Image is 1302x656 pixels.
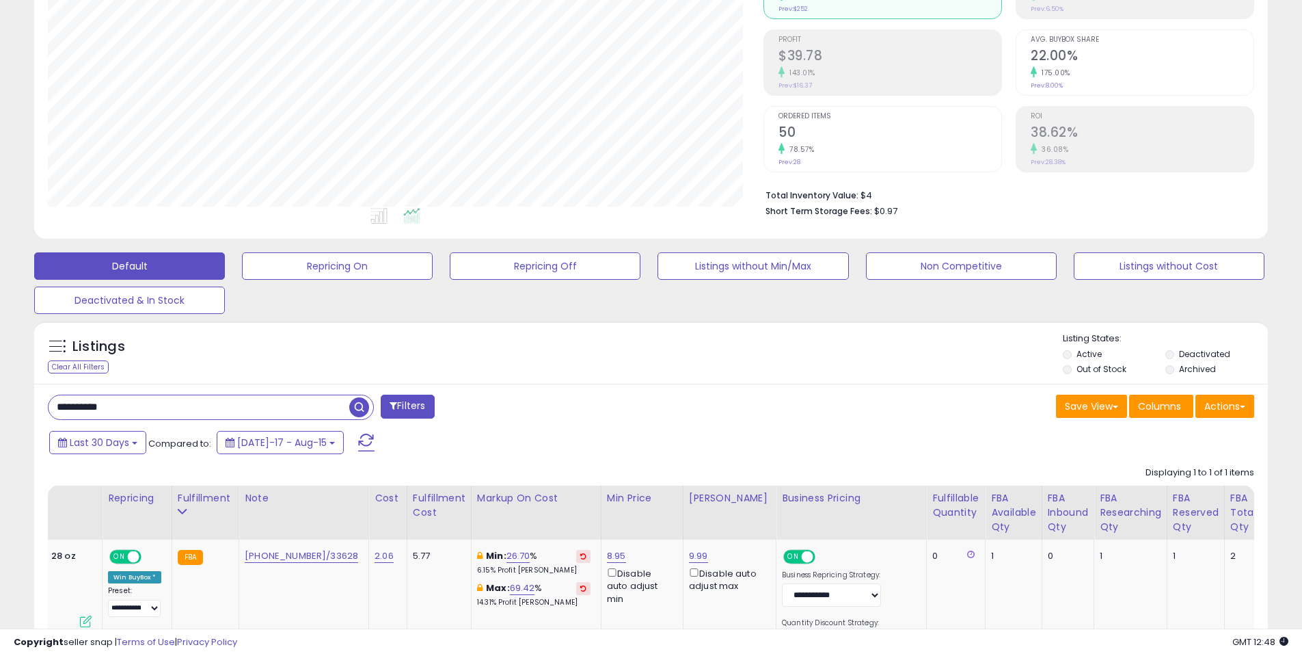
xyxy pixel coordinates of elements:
p: 6.15% Profit [PERSON_NAME] [477,566,591,575]
div: Markup on Cost [477,491,595,506]
span: Ordered Items [778,113,1001,120]
span: OFF [813,551,835,563]
small: Prev: 28 [778,158,800,166]
div: Preset: [108,586,161,617]
div: Business Pricing [782,491,921,506]
label: Quantity Discount Strategy: [782,618,881,628]
span: Last 30 Days [70,436,129,449]
div: 1 [1100,550,1156,562]
div: Repricing [108,491,166,506]
div: Fulfillment [178,491,233,506]
div: 0 [1048,550,1084,562]
small: 78.57% [785,144,814,155]
h2: 22.00% [1031,48,1253,66]
button: Listings without Cost [1074,252,1264,280]
h2: $39.78 [778,48,1001,66]
div: 0 [932,550,975,562]
div: [PERSON_NAME] [689,491,770,506]
div: FBA Available Qty [991,491,1035,534]
button: Deactivated & In Stock [34,287,225,314]
span: ROI [1031,113,1253,120]
b: Short Term Storage Fees: [765,205,872,217]
span: $0.97 [874,205,897,218]
label: Out of Stock [1076,363,1126,375]
a: [PHONE_NUMBER]/33628 [245,549,358,563]
b: Total Inventory Value: [765,189,858,201]
div: % [477,550,591,575]
div: Fulfillment Cost [413,491,465,520]
span: Profit [778,36,1001,44]
div: Win BuyBox * [108,571,161,583]
small: Prev: $252 [778,5,808,13]
a: 69.42 [510,581,535,595]
div: Disable auto adjust max [689,566,765,592]
small: 143.01% [785,68,815,78]
small: Prev: $16.37 [778,81,812,90]
div: 1 [991,550,1031,562]
label: Deactivated [1179,348,1230,360]
div: FBA Total Qty [1230,491,1256,534]
label: Archived [1179,363,1216,375]
button: Actions [1195,395,1254,418]
small: Prev: 28.38% [1031,158,1066,166]
div: Min Price [607,491,677,506]
p: Listing States: [1063,332,1268,345]
p: 14.31% Profit [PERSON_NAME] [477,598,591,607]
div: Fulfillable Quantity [932,491,979,520]
button: Repricing Off [450,252,640,280]
div: Disable auto adjust min [607,566,673,605]
a: 9.99 [689,549,708,563]
button: Repricing On [242,252,433,280]
span: ON [111,551,128,563]
th: The percentage added to the cost of goods (COGS) that forms the calculator for Min & Max prices. [471,486,601,540]
strong: Copyright [14,635,64,648]
button: Last 30 Days [49,431,146,454]
div: Note [245,491,363,506]
small: 36.08% [1037,144,1068,155]
div: % [477,582,591,607]
div: Clear All Filters [48,360,109,373]
small: Prev: 8.00% [1031,81,1063,90]
span: [DATE]-17 - Aug-15 [237,436,327,449]
a: Privacy Policy [177,635,237,648]
button: Default [34,252,225,280]
span: Columns [1138,399,1181,413]
span: 2025-09-16 12:48 GMT [1232,635,1288,648]
div: 2 [1230,550,1251,562]
button: Non Competitive [866,252,1057,280]
b: Min: [486,549,506,562]
h2: 38.62% [1031,124,1253,143]
a: 2.06 [375,549,394,563]
a: 26.70 [506,549,530,563]
div: FBA Researching Qty [1100,491,1161,534]
a: Terms of Use [117,635,175,648]
div: seller snap | | [14,636,237,649]
span: OFF [139,551,161,563]
li: $4 [765,186,1244,202]
b: Max: [486,581,510,594]
small: 175.00% [1037,68,1070,78]
div: 1 [1173,550,1214,562]
h5: Listings [72,337,125,356]
span: Compared to: [148,437,211,450]
button: Filters [381,395,434,419]
small: FBA [178,550,203,565]
label: Business Repricing Strategy: [782,570,881,580]
button: Listings without Min/Max [657,252,848,280]
button: [DATE]-17 - Aug-15 [217,431,344,454]
div: 5.77 [413,550,461,562]
label: Active [1076,348,1102,360]
button: Save View [1056,395,1127,418]
div: FBA inbound Qty [1048,491,1089,534]
div: Displaying 1 to 1 of 1 items [1145,467,1254,480]
h2: 50 [778,124,1001,143]
span: Avg. Buybox Share [1031,36,1253,44]
button: Columns [1129,395,1193,418]
span: ON [785,551,802,563]
small: Prev: 6.50% [1031,5,1063,13]
div: Cost [375,491,401,506]
a: 8.95 [607,549,626,563]
div: FBA Reserved Qty [1173,491,1219,534]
